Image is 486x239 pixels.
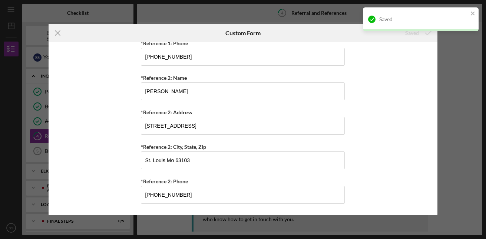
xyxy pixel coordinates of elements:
div: Saved [379,16,468,22]
label: *Reference 2: Address [141,109,192,115]
label: *Reference 2: City, State, Zip [141,144,206,150]
button: close [470,10,476,17]
label: *Reference 2: Phone [141,178,188,184]
h6: Custom Form [225,30,261,36]
label: *Reference 1: Phone [141,40,188,46]
label: *Reference 2: Name [141,75,187,81]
